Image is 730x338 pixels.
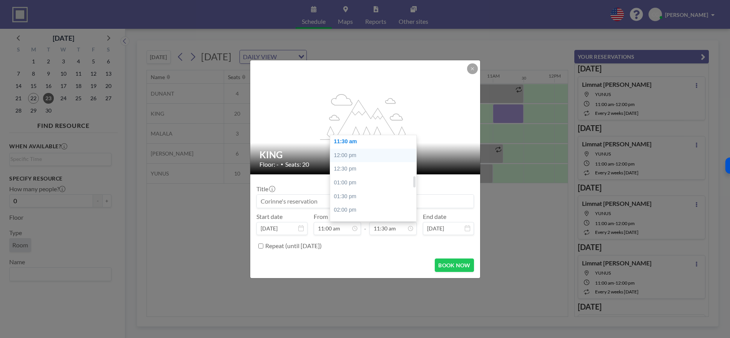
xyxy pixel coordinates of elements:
[259,161,279,168] span: Floor: -
[259,149,472,161] h2: KING
[330,135,421,149] div: 11:30 am
[330,217,421,231] div: 02:30 pm
[256,185,274,193] label: Title
[281,161,283,167] span: •
[265,242,322,250] label: Repeat (until [DATE])
[257,195,474,208] input: Corinne's reservation
[423,213,446,220] label: End date
[330,190,421,204] div: 01:30 pm
[330,149,421,162] div: 12:00 pm
[364,215,366,232] span: -
[285,161,309,168] span: Seats: 20
[314,213,328,220] label: From
[256,213,283,220] label: Start date
[330,203,421,217] div: 02:00 pm
[435,258,474,272] button: BOOK NOW
[330,176,421,190] div: 01:00 pm
[330,162,421,176] div: 12:30 pm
